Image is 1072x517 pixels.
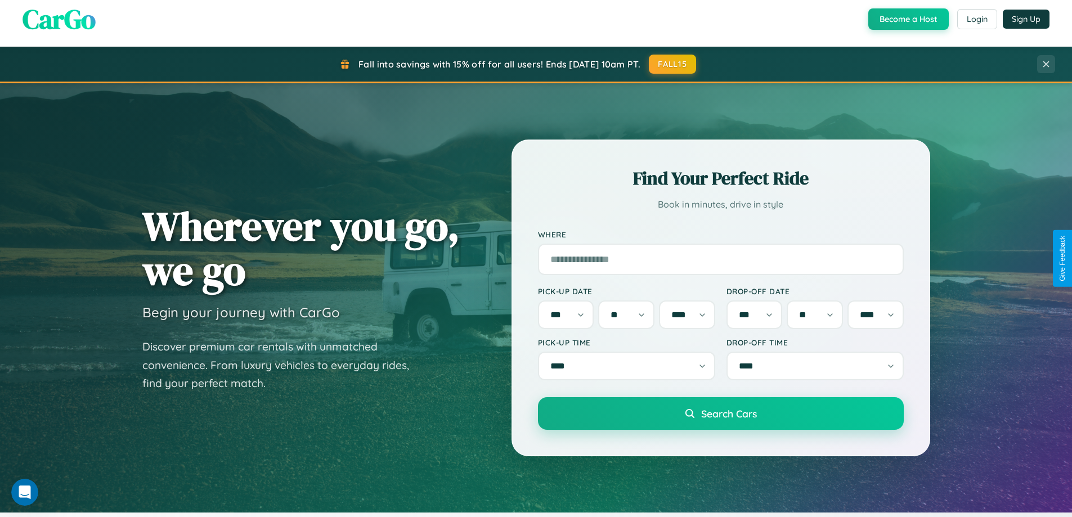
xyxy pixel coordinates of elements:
p: Discover premium car rentals with unmatched convenience. From luxury vehicles to everyday rides, ... [142,338,424,393]
h3: Begin your journey with CarGo [142,304,340,321]
button: Sign Up [1003,10,1049,29]
button: Search Cars [538,397,904,430]
label: Pick-up Time [538,338,715,347]
h1: Wherever you go, we go [142,204,460,293]
label: Drop-off Time [726,338,904,347]
iframe: Intercom live chat [11,479,38,506]
label: Where [538,230,904,239]
label: Pick-up Date [538,286,715,296]
span: Search Cars [701,407,757,420]
button: Become a Host [868,8,949,30]
button: Login [957,9,997,29]
label: Drop-off Date [726,286,904,296]
p: Book in minutes, drive in style [538,196,904,213]
h2: Find Your Perfect Ride [538,166,904,191]
span: CarGo [23,1,96,38]
span: Fall into savings with 15% off for all users! Ends [DATE] 10am PT. [358,59,640,70]
button: FALL15 [649,55,696,74]
div: Give Feedback [1058,236,1066,281]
